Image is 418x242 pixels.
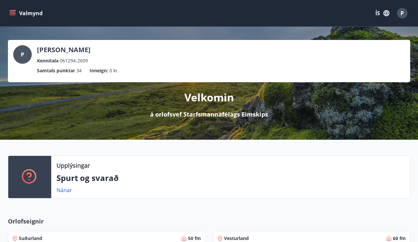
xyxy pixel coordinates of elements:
[19,235,42,242] span: Suðurland
[57,172,404,184] p: Spurt og svarað
[60,57,88,64] span: 061294-2609
[188,235,201,242] span: 50 fm
[400,10,404,17] span: P
[8,7,45,19] button: menu
[57,161,90,170] p: Upplýsingar
[21,51,24,58] span: P
[393,235,406,242] span: 60 fm
[394,5,410,21] button: P
[90,67,108,74] p: Inneign :
[37,57,58,64] p: Kennitala
[184,90,234,105] p: Velkomin
[57,187,72,194] a: Nánar
[224,235,249,242] span: Vesturland
[37,45,91,54] p: [PERSON_NAME]
[150,110,268,119] p: á orlofsvef Starfsmannafélags Eimskips
[8,217,44,225] span: Orlofseignir
[109,67,119,74] span: 0 kr.
[76,67,82,74] span: 34
[37,67,75,74] p: Samtals punktar
[372,7,393,19] button: ÍS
